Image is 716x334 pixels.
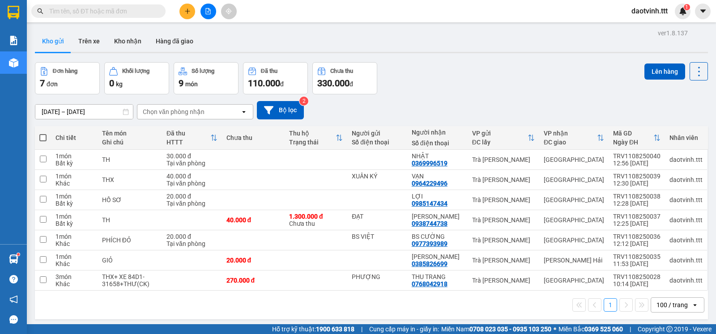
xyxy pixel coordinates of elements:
span: | [361,324,362,334]
img: solution-icon [9,36,18,45]
button: Bộ lọc [257,101,304,119]
span: Miền Nam [441,324,551,334]
div: XUÂN KÝ [352,173,403,180]
div: ĐC lấy [472,139,528,146]
div: 0369996519 [412,160,447,167]
strong: 1900 633 818 [316,326,354,333]
span: | [630,324,631,334]
sup: 1 [17,253,20,256]
button: Đơn hàng7đơn [35,62,100,94]
div: 12:56 [DATE] [613,160,661,167]
div: daotvinh.ttt [669,277,703,284]
div: Tại văn phòng [166,180,217,187]
button: Kho gửi [35,30,71,52]
div: daotvinh.ttt [669,196,703,203]
th: Toggle SortBy [285,126,347,150]
span: copyright [666,326,673,332]
span: đơn [47,80,58,88]
div: 0985147434 [412,200,447,207]
span: 7 [40,78,45,89]
div: Khác [55,180,93,187]
img: warehouse-icon [9,254,18,264]
th: Toggle SortBy [609,126,665,150]
div: TH [102,156,158,163]
button: Chưa thu330.000đ [312,62,377,94]
div: daotvinh.ttt [669,216,703,224]
img: warehouse-icon [9,58,18,68]
span: message [9,315,18,324]
div: 20.000 đ [166,193,217,200]
strong: 0369 525 060 [584,326,623,333]
div: 12:12 [DATE] [613,240,661,247]
div: 100 / trang [656,300,688,309]
strong: 0708 023 035 - 0935 103 250 [469,326,551,333]
button: Hàng đã giao [149,30,200,52]
div: HTTT [166,139,210,146]
th: Toggle SortBy [162,126,222,150]
div: Khối lượng [122,68,149,74]
span: đ [280,80,284,88]
div: 1 món [55,233,93,240]
button: 1 [604,298,617,312]
div: Nhân viên [669,134,703,141]
div: Chi tiết [55,134,93,141]
span: đ [349,80,353,88]
div: LỢI [412,193,463,200]
span: món [185,80,198,88]
div: TRV1108250036 [613,233,661,240]
div: TH [102,216,158,224]
div: Số điện thoại [412,140,463,147]
div: BS CƯỜNG [412,233,463,240]
input: Select a date range. [35,105,133,119]
div: THX [102,176,158,183]
div: Tại văn phòng [166,200,217,207]
div: Trà [PERSON_NAME] [472,216,535,224]
div: [GEOGRAPHIC_DATA] [544,176,604,183]
div: Đơn hàng [53,68,77,74]
div: Tại văn phòng [166,160,217,167]
span: aim [226,8,232,14]
div: 1 món [55,173,93,180]
div: 40.000 đ [166,173,217,180]
div: Người gửi [352,130,403,137]
div: 20.000 đ [226,257,280,264]
button: Kho nhận [107,30,149,52]
button: file-add [200,4,216,19]
div: Chưa thu [226,134,280,141]
div: NHẬT [412,152,463,160]
span: 330.000 [317,78,349,89]
div: Thu hộ [289,130,336,137]
div: THÚY QUYÊN [412,253,463,260]
div: TRV1108250037 [613,213,661,220]
div: 0938744738 [412,220,447,227]
div: Trà [PERSON_NAME] [472,196,535,203]
div: [GEOGRAPHIC_DATA] [544,196,604,203]
div: daotvinh.ttt [669,257,703,264]
span: kg [116,80,123,88]
div: 12:30 [DATE] [613,180,661,187]
div: 10:14 [DATE] [613,280,661,287]
div: ver 1.8.137 [658,28,688,38]
span: plus [184,8,191,14]
div: 1 món [55,193,93,200]
span: 9 [179,78,183,89]
div: ĐẠT [352,213,403,220]
sup: 1 [684,4,690,10]
button: Lên hàng [644,63,685,80]
img: icon-new-feature [679,7,687,15]
th: Toggle SortBy [539,126,609,150]
div: DŨNG LÊ [412,213,463,220]
div: 270.000 đ [226,277,280,284]
div: PHÍCH ĐỎ [102,237,158,244]
span: notification [9,295,18,304]
span: Cung cấp máy in - giấy in: [369,324,439,334]
div: Bất kỳ [55,160,93,167]
div: 20.000 đ [166,233,217,240]
div: daotvinh.ttt [669,237,703,244]
div: THU TRANG [412,273,463,280]
button: Đã thu110.000đ [243,62,308,94]
div: 0964229496 [412,180,447,187]
div: daotvinh.ttt [669,156,703,163]
div: VẠN [412,173,463,180]
div: VP gửi [472,130,528,137]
